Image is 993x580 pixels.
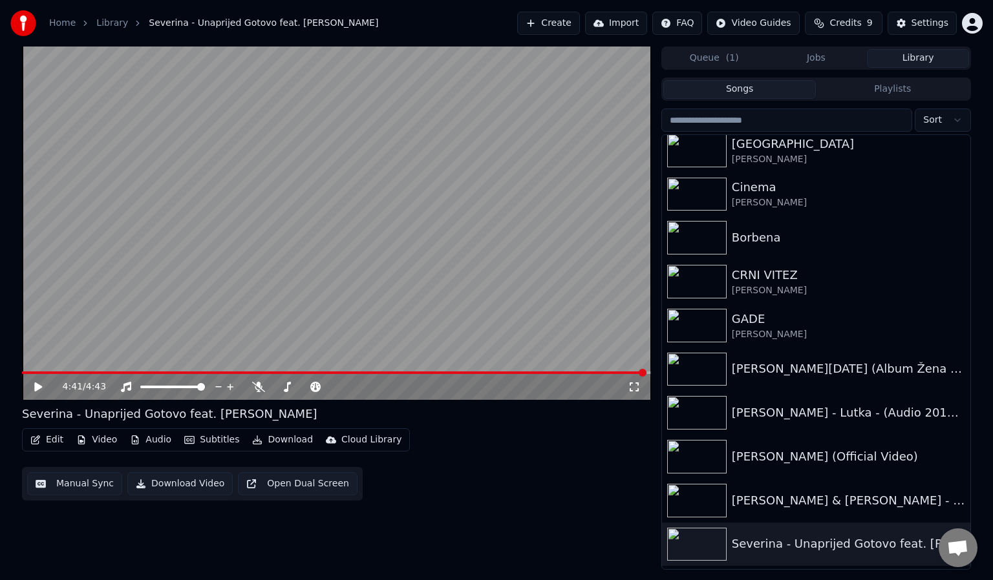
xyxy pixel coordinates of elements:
button: Queue [663,49,765,68]
button: Download [247,431,318,449]
button: Credits9 [805,12,882,35]
button: Video [71,431,122,449]
button: Subtitles [179,431,244,449]
a: Home [49,17,76,30]
img: youka [10,10,36,36]
span: 9 [867,17,873,30]
div: [PERSON_NAME] [732,153,965,166]
button: Open Dual Screen [238,472,358,495]
span: 4:43 [86,380,106,393]
div: [PERSON_NAME] & [PERSON_NAME] - GDJE SMO MI (LIVE @ IDJSHOW) (1) [732,492,965,510]
div: Severina - Unaprijed Gotovo feat. [PERSON_NAME] [732,535,965,553]
button: Playlists [816,80,969,99]
div: Settings [912,17,948,30]
span: ( 1 ) [726,52,739,65]
button: Create [517,12,580,35]
div: [PERSON_NAME] [732,196,965,209]
button: Audio [125,431,176,449]
div: [PERSON_NAME] - Lutka - (Audio 2013) HD [732,404,965,422]
button: Jobs [765,49,868,68]
span: Credits [829,17,861,30]
span: Sort [923,114,942,127]
div: Cloud Library [341,433,401,446]
button: Download Video [127,472,233,495]
div: Severina - Unaprijed Gotovo feat. [PERSON_NAME] [22,405,317,423]
div: [PERSON_NAME][DATE] (Album Žena bez adrese) [732,360,965,378]
nav: breadcrumb [49,17,378,30]
a: Library [96,17,128,30]
div: [PERSON_NAME] [732,328,965,341]
button: Manual Sync [27,472,122,495]
div: [PERSON_NAME] (Official Video) [732,448,965,466]
div: [GEOGRAPHIC_DATA] [732,135,965,153]
button: Edit [25,431,69,449]
button: Video Guides [707,12,799,35]
span: Severina - Unaprijed Gotovo feat. [PERSON_NAME] [149,17,378,30]
button: Import [585,12,647,35]
span: 4:41 [63,380,83,393]
div: GADE [732,310,965,328]
button: FAQ [652,12,702,35]
button: Songs [663,80,817,99]
button: Settings [888,12,957,35]
div: Borbena [732,229,965,247]
div: Open chat [939,528,977,567]
div: [PERSON_NAME] [732,284,965,297]
div: CRNI VITEZ [732,266,965,284]
div: Cinema [732,178,965,196]
button: Library [867,49,969,68]
div: / [63,380,94,393]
